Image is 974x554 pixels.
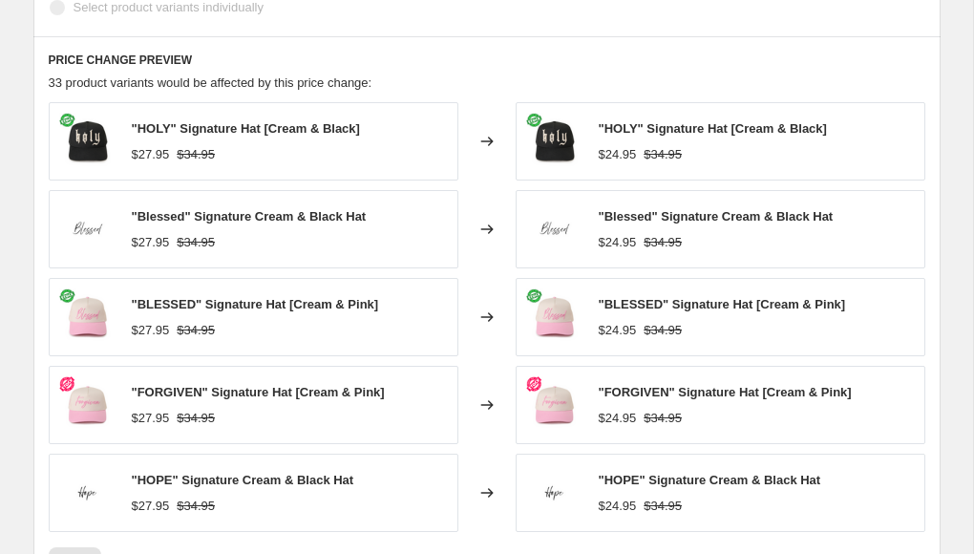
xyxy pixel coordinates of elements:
[177,409,215,428] strike: $34.95
[599,145,637,164] div: $24.95
[599,321,637,340] div: $24.95
[59,376,116,434] img: Untitleddesign_19_80x.png
[132,473,354,487] span: "HOPE" Signature Cream & Black Hat
[599,385,852,399] span: "FORGIVEN" Signature Hat [Cream & Pink]
[644,497,682,516] strike: $34.95
[177,321,215,340] strike: $34.95
[599,209,834,224] span: "Blessed" Signature Cream & Black Hat
[526,288,583,346] img: 2_21efdc21-b360-4a59-9071-cd0b1b6f406c_80x.png
[599,409,637,428] div: $24.95
[177,145,215,164] strike: $34.95
[177,497,215,516] strike: $34.95
[526,113,583,170] img: Untitleddesign_20_80x.png
[644,233,682,252] strike: $34.95
[132,385,385,399] span: "FORGIVEN" Signature Hat [Cream & Pink]
[132,145,170,164] div: $27.95
[644,321,682,340] strike: $34.95
[59,464,116,522] img: 4_80x.png
[599,121,827,136] span: "HOLY" Signature Hat [Cream & Black]
[599,297,846,311] span: "BLESSED" Signature Hat [Cream & Pink]
[132,121,360,136] span: "HOLY" Signature Hat [Cream & Black]
[132,233,170,252] div: $27.95
[132,321,170,340] div: $27.95
[177,233,215,252] strike: $34.95
[132,497,170,516] div: $27.95
[49,75,372,90] span: 33 product variants would be affected by this price change:
[132,409,170,428] div: $27.95
[599,497,637,516] div: $24.95
[132,297,379,311] span: "BLESSED" Signature Hat [Cream & Pink]
[59,288,116,346] img: 2_21efdc21-b360-4a59-9071-cd0b1b6f406c_80x.png
[59,113,116,170] img: Untitleddesign_20_80x.png
[644,145,682,164] strike: $34.95
[526,464,583,522] img: 4_80x.png
[644,409,682,428] strike: $34.95
[599,473,821,487] span: "HOPE" Signature Cream & Black Hat
[599,233,637,252] div: $24.95
[526,376,583,434] img: Untitleddesign_19_80x.png
[132,209,367,224] span: "Blessed" Signature Cream & Black Hat
[59,201,116,258] img: 2_80x.png
[49,53,925,68] h6: PRICE CHANGE PREVIEW
[526,201,583,258] img: 2_80x.png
